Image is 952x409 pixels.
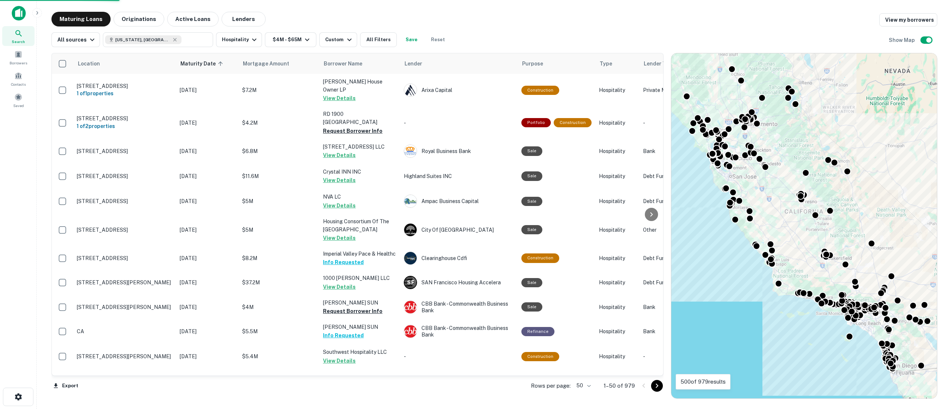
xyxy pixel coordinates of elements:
[323,193,396,201] p: NVA LC
[404,84,417,96] img: picture
[599,147,636,155] p: Hospitality
[521,302,542,312] div: Sale
[176,53,238,74] th: Maturity Date
[242,303,316,311] p: $4M
[77,122,172,130] h6: 1 of 2 properties
[323,282,356,291] button: View Details
[11,81,26,87] span: Contacts
[644,59,675,68] span: Lender Type
[554,118,592,127] div: This loan purpose was for construction
[521,146,542,156] div: Sale
[531,381,571,390] p: Rows per page:
[323,274,396,282] p: 1000 [PERSON_NAME] LLC
[323,331,364,340] button: Info Requested
[77,255,172,262] p: [STREET_ADDRESS]
[77,89,172,97] h6: 1 of 1 properties
[323,110,396,126] p: RD 1900 [GEOGRAPHIC_DATA]
[180,303,235,311] p: [DATE]
[77,328,172,335] p: CA
[51,380,80,391] button: Export
[643,172,702,180] p: Debt Fund
[51,12,111,26] button: Maturing Loans
[521,278,542,287] div: Sale
[180,226,235,234] p: [DATE]
[78,59,100,68] span: Location
[404,195,417,207] img: picture
[518,53,595,74] th: Purpose
[77,115,172,122] p: [STREET_ADDRESS]
[242,172,316,180] p: $11.6M
[404,195,514,208] div: Ampac Business Capital
[651,380,663,392] button: Go to next page
[180,327,235,335] p: [DATE]
[400,32,423,47] button: Save your search to get updates of matches that match your search criteria.
[323,250,396,258] p: Imperial Valley Pace & Healthc
[643,119,702,127] p: -
[180,352,235,360] p: [DATE]
[180,278,235,287] p: [DATE]
[404,252,417,264] img: picture
[599,352,636,360] p: Hospitality
[404,145,417,157] img: picture
[13,103,24,109] span: Saved
[242,147,316,155] p: $6.8M
[680,377,726,386] p: 500 of 979 results
[889,36,916,44] h6: Show Map
[12,39,25,45] span: Search
[671,53,937,398] div: 0 0
[2,90,35,110] a: Saved
[404,223,514,236] div: City Of [GEOGRAPHIC_DATA]
[323,374,396,382] p: Strada [PERSON_NAME] LLC
[325,35,353,44] div: Custom
[426,32,450,47] button: Reset
[879,13,937,26] a: View my borrowers
[238,53,319,74] th: Mortgage Amount
[73,53,176,74] th: Location
[599,303,636,311] p: Hospitality
[77,173,172,179] p: [STREET_ADDRESS]
[521,197,542,206] div: Sale
[404,145,514,158] div: Royal Business Bank
[400,53,518,74] th: Lender
[521,352,559,361] div: This loan purpose was for construction
[77,304,172,310] p: [STREET_ADDRESS][PERSON_NAME]
[319,32,357,47] button: Custom
[242,119,316,127] p: $4.2M
[521,86,559,95] div: This loan purpose was for construction
[323,168,396,176] p: Crystal INN INC
[643,278,702,287] p: Debt Fund
[242,327,316,335] p: $5.5M
[407,279,414,287] p: S F
[180,197,235,205] p: [DATE]
[599,327,636,335] p: Hospitality
[404,119,514,127] p: -
[57,35,97,44] div: All sources
[180,119,235,127] p: [DATE]
[643,327,702,335] p: Bank
[77,227,172,233] p: [STREET_ADDRESS]
[404,252,514,265] div: Clearinghouse Cdfi
[51,32,100,47] button: All sources
[12,6,26,21] img: capitalize-icon.png
[323,201,356,210] button: View Details
[323,258,364,267] button: Info Requested
[115,36,170,43] span: [US_STATE], [GEOGRAPHIC_DATA]
[599,278,636,287] p: Hospitality
[643,147,702,155] p: Bank
[323,78,396,94] p: [PERSON_NAME] House Owner LP
[77,148,172,154] p: [STREET_ADDRESS]
[2,47,35,67] div: Borrowers
[242,86,316,94] p: $7.2M
[404,301,417,313] img: picture
[574,380,592,391] div: 50
[643,86,702,94] p: Private Money
[643,303,702,311] p: Bank
[404,83,514,97] div: Arixa Capital
[180,172,235,180] p: [DATE]
[323,151,356,160] button: View Details
[2,69,35,89] div: Contacts
[643,226,702,234] p: Other
[323,234,356,242] button: View Details
[323,127,382,135] button: Request Borrower Info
